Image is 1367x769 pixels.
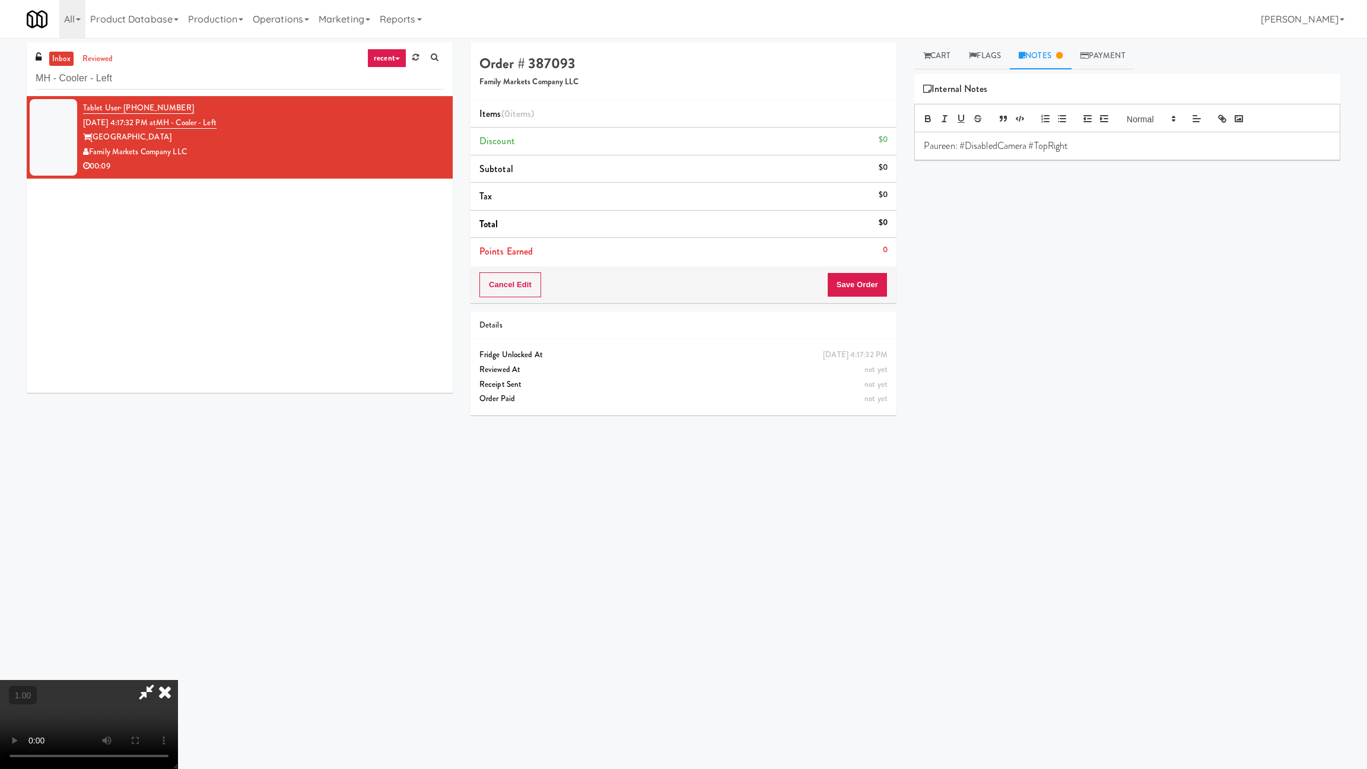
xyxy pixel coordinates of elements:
[27,96,453,179] li: Tablet User· [PHONE_NUMBER][DATE] 4:17:32 PM atMH - Cooler - Left[GEOGRAPHIC_DATA]Family Markets ...
[510,107,532,120] ng-pluralize: items
[501,107,535,120] span: (0 )
[827,272,888,297] button: Save Order
[83,159,444,174] div: 00:09
[479,244,533,258] span: Points Earned
[479,107,534,120] span: Items
[83,117,156,128] span: [DATE] 4:17:32 PM at
[80,52,116,66] a: reviewed
[36,68,444,90] input: Search vision orders
[479,217,498,231] span: Total
[27,9,47,30] img: Micromart
[883,243,888,258] div: 0
[914,43,960,69] a: Cart
[479,78,888,87] h5: Family Markets Company LLC
[823,348,888,363] div: [DATE] 4:17:32 PM
[879,188,888,202] div: $0
[879,215,888,230] div: $0
[83,145,444,160] div: Family Markets Company LLC
[479,162,513,176] span: Subtotal
[156,117,217,129] a: MH - Cooler - Left
[879,160,888,175] div: $0
[879,132,888,147] div: $0
[479,377,888,392] div: Receipt Sent
[83,130,444,145] div: [GEOGRAPHIC_DATA]
[479,134,515,148] span: Discount
[479,392,888,406] div: Order Paid
[864,393,888,404] span: not yet
[1010,43,1072,69] a: Notes
[960,43,1010,69] a: Flags
[479,363,888,377] div: Reviewed At
[923,80,988,98] span: Internal Notes
[864,379,888,390] span: not yet
[367,49,406,68] a: recent
[479,348,888,363] div: Fridge Unlocked At
[479,56,888,71] h4: Order # 387093
[924,139,1331,152] p: Paureen: #DisabledCamera #TopRight
[479,272,541,297] button: Cancel Edit
[83,102,194,114] a: Tablet User· [PHONE_NUMBER]
[479,318,888,333] div: Details
[1072,43,1134,69] a: Payment
[49,52,74,66] a: inbox
[479,189,492,203] span: Tax
[120,102,194,113] span: · [PHONE_NUMBER]
[864,364,888,375] span: not yet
